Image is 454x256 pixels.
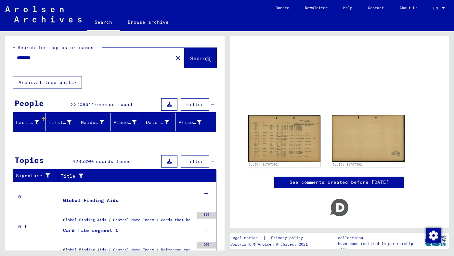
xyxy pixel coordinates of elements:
[78,113,111,131] mat-header-cell: Maiden Name
[172,51,185,64] button: Clear
[16,119,39,126] div: Last Name
[93,158,131,164] span: records found
[16,117,47,128] div: Last Name
[181,98,209,111] button: Filter
[113,119,136,126] div: Place of Birth
[176,113,216,131] mat-header-cell: Prisoner #
[71,101,94,107] span: 33708611
[5,6,82,22] img: Arolsen_neg.svg
[186,101,204,107] span: Filter
[46,113,78,131] mat-header-cell: First Name
[13,113,46,131] mat-header-cell: Last Name
[16,172,53,179] div: Signature
[13,212,58,242] td: 0.1
[48,117,80,128] div: First Name
[72,158,93,164] span: 4285890
[230,235,311,241] div: |
[63,217,193,226] div: Global Finding Aids / Central Name Index / Cards that have been scanned during first sequential m...
[146,119,169,126] div: Date of Birth
[248,115,321,162] img: 001.jpg
[174,54,182,62] mat-icon: close
[230,235,263,241] a: Legal notice
[15,97,44,109] div: People
[181,155,209,168] button: Filter
[185,48,216,68] button: Search
[197,212,216,219] div: 350
[178,119,201,126] div: Prisoner #
[338,241,422,252] p: have been realized in partnership with
[426,228,441,243] img: Change consent
[178,117,210,128] div: Prisoner #
[81,117,112,128] div: Maiden Name
[333,163,362,166] a: DocID: 81707392
[113,117,145,128] div: Place of Birth
[81,119,104,126] div: Maiden Name
[87,14,120,31] a: Search
[290,179,389,186] a: See comments created before [DATE]
[94,101,132,107] span: records found
[111,113,143,131] mat-header-cell: Place of Birth
[186,158,204,164] span: Filter
[230,241,311,247] p: Copyright © Arolsen Archives, 2021
[13,76,82,88] button: Archival tree units
[120,14,176,30] a: Browse archive
[61,171,210,181] div: Title
[63,227,118,234] div: Card file segment 1
[197,242,216,249] div: 500
[423,233,448,249] img: yv_logo.png
[146,117,177,128] div: Date of Birth
[18,45,94,50] mat-label: Search for topics or names
[13,182,58,212] td: 0
[48,119,71,126] div: First Name
[249,163,278,166] a: DocID: 81707392
[338,229,422,241] p: The Arolsen Archives online collections
[16,171,59,181] div: Signature
[15,154,44,166] div: Topics
[63,247,193,256] div: Global Finding Aids / Central Name Index / Reference cards and originals, which have been discove...
[433,6,440,10] span: EN
[332,115,405,162] img: 002.jpg
[143,113,176,131] mat-header-cell: Date of Birth
[63,197,119,204] div: Global Finding Aids
[266,235,311,241] a: Privacy policy
[190,55,210,61] span: Search
[61,173,203,180] div: Title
